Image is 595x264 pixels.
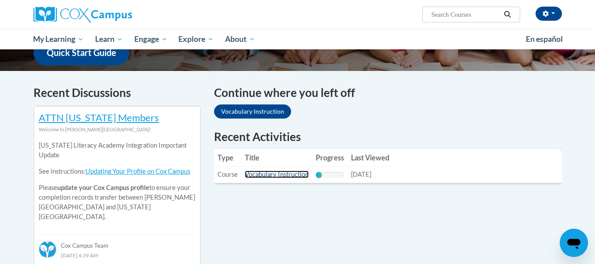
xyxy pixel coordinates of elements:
div: [DATE] 4:39 AM [39,250,196,260]
div: Please to ensure your completion records transfer between [PERSON_NAME][GEOGRAPHIC_DATA] and [US_... [39,134,196,228]
span: Learn [95,34,123,45]
button: Account Settings [536,7,562,21]
a: Vocabulary Instruction [245,171,309,178]
span: Course [218,171,238,178]
p: See instructions: [39,167,196,176]
a: Engage [129,29,173,49]
span: About [225,34,255,45]
input: Search Courses [430,9,501,20]
a: Updating Your Profile on Cox Campus [85,167,190,175]
h1: Recent Activities [214,129,562,145]
div: Cox Campus Team [39,234,196,250]
span: Engage [134,34,167,45]
img: Cox Campus Team [39,241,56,258]
th: Last Viewed [347,149,393,167]
button: Search [501,9,514,20]
h4: Recent Discussions [33,84,201,101]
a: En español [520,30,569,48]
div: Welcome to [PERSON_NAME][GEOGRAPHIC_DATA]! [39,125,196,134]
a: Explore [173,29,219,49]
th: Title [241,149,312,167]
a: Learn [89,29,129,49]
iframe: Button to launch messaging window [560,229,588,257]
span: En español [526,34,563,44]
span: My Learning [33,34,84,45]
a: Quick Start Guide [33,40,129,65]
img: Cox Campus [33,7,132,22]
span: [DATE] [351,171,371,178]
a: Vocabulary Instruction [214,104,291,119]
a: ATTN [US_STATE] Members [39,112,159,123]
a: About [219,29,261,49]
th: Type [214,149,241,167]
th: Progress [312,149,347,167]
div: Main menu [20,29,575,49]
b: update your Cox Campus profile [57,184,149,191]
p: [US_STATE] Literacy Academy Integration Important Update [39,141,196,160]
span: Explore [178,34,214,45]
div: Progress, % [316,172,322,178]
h4: Continue where you left off [214,84,562,101]
a: Cox Campus [33,7,201,22]
a: My Learning [28,29,90,49]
